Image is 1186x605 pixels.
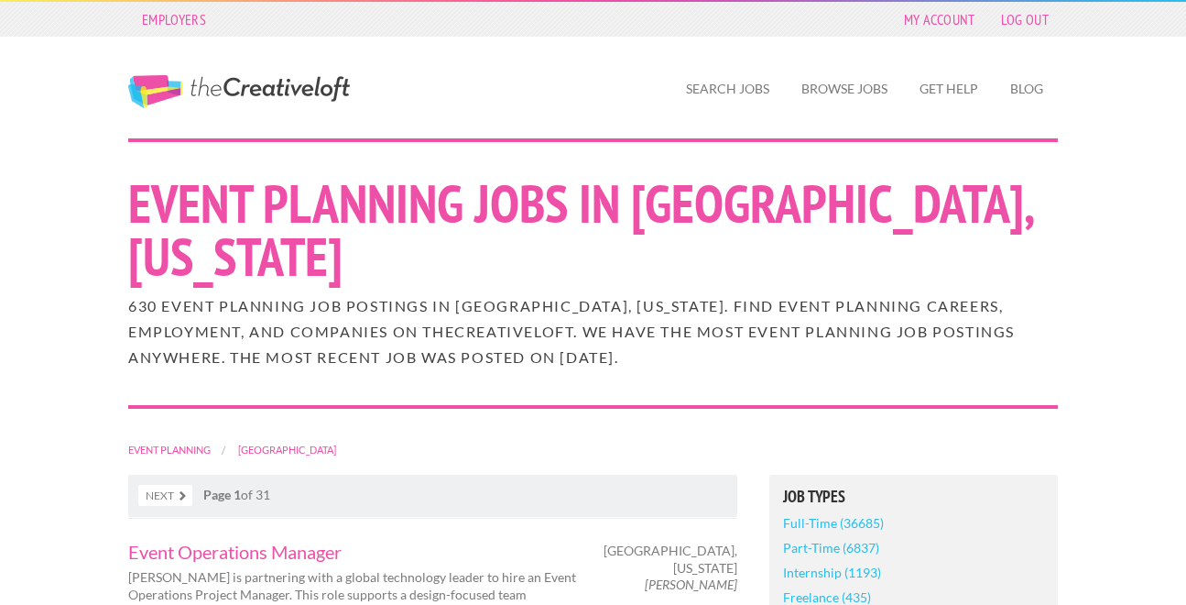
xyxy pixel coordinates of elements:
a: Part-Time (6837) [783,535,879,560]
a: Event Operations Manager [128,543,577,561]
a: Employers [133,6,215,32]
a: Full-Time (36685) [783,511,884,535]
a: [GEOGRAPHIC_DATA] [238,444,336,456]
a: Log Out [992,6,1058,32]
strong: Page 1 [203,487,241,502]
em: [PERSON_NAME] [645,577,737,592]
a: The Creative Loft [128,75,350,108]
h1: Event Planning Jobs in [GEOGRAPHIC_DATA], [US_STATE] [128,177,1058,283]
a: Browse Jobs [787,68,902,110]
a: Next [138,485,192,506]
h2: 630 Event Planning job postings in [GEOGRAPHIC_DATA], [US_STATE]. Find Event Planning careers, em... [128,293,1058,370]
span: [GEOGRAPHIC_DATA], [US_STATE] [604,543,737,576]
a: Internship (1193) [783,560,881,585]
nav: of 31 [128,475,737,517]
a: My Account [895,6,985,32]
h5: Job Types [783,489,1044,505]
a: Get Help [905,68,993,110]
a: Event Planning [128,444,211,456]
a: Blog [996,68,1058,110]
a: Search Jobs [671,68,784,110]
